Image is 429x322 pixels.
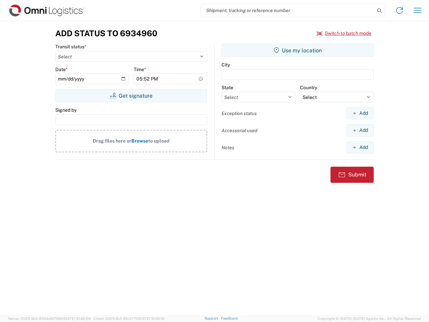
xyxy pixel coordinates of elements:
[204,316,221,320] a: Support
[8,317,90,321] span: Server: 2025.16.0-9544af67660
[222,62,230,68] label: City
[222,85,233,91] label: State
[148,138,170,144] span: to upload
[222,145,234,151] label: Notes
[318,316,421,322] span: Copyright © [DATE]-[DATE] Agistix Inc., All Rights Reserved
[55,89,207,102] button: Get signature
[55,66,68,72] label: Date
[347,124,374,137] button: Add
[131,138,148,144] span: Browse
[317,28,371,39] button: Switch to batch mode
[138,317,165,321] span: [DATE] 10:40:19
[222,44,374,57] button: Use my location
[93,138,131,144] span: Drag files here or
[94,317,165,321] span: Client: 2025.16.0-8fc0770
[63,317,90,321] span: [DATE] 10:42:29
[55,29,157,38] h3: Add Status to 6934960
[201,4,375,17] input: Shipment, tracking or reference number
[347,107,374,119] button: Add
[330,167,374,183] button: Submit
[55,44,86,50] label: Transit status
[222,110,257,116] label: Exception status
[347,141,374,154] button: Add
[300,85,317,91] label: Country
[221,316,238,320] a: Feedback
[222,127,257,133] label: Accessorial used
[134,66,146,72] label: Time
[55,107,76,113] label: Signed by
